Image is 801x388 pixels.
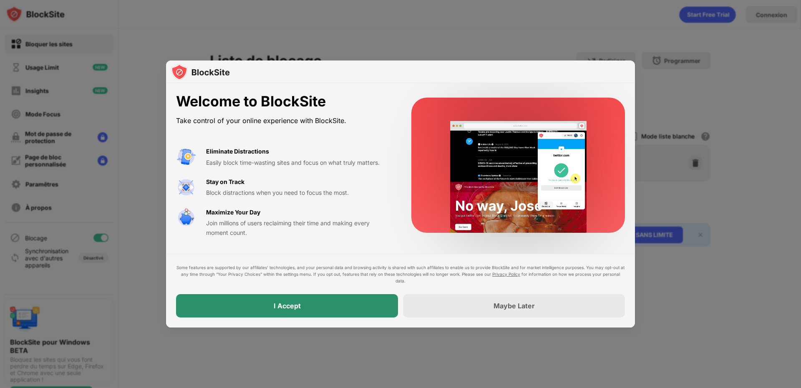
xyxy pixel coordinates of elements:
[206,147,269,156] div: Eliminate Distractions
[206,188,391,197] div: Block distractions when you need to focus the most.
[176,93,391,110] div: Welcome to BlockSite
[492,272,520,277] a: Privacy Policy
[206,219,391,237] div: Join millions of users reclaiming their time and making every moment count.
[274,302,301,310] div: I Accept
[176,177,196,197] img: value-focus.svg
[206,208,260,217] div: Maximize Your Day
[176,208,196,228] img: value-safe-time.svg
[176,115,391,127] div: Take control of your online experience with BlockSite.
[176,147,196,167] img: value-avoid-distractions.svg
[176,264,625,284] div: Some features are supported by our affiliates’ technologies, and your personal data and browsing ...
[206,158,391,167] div: Easily block time-wasting sites and focus on what truly matters.
[494,302,535,310] div: Maybe Later
[171,64,230,81] img: logo-blocksite.svg
[206,177,244,186] div: Stay on Track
